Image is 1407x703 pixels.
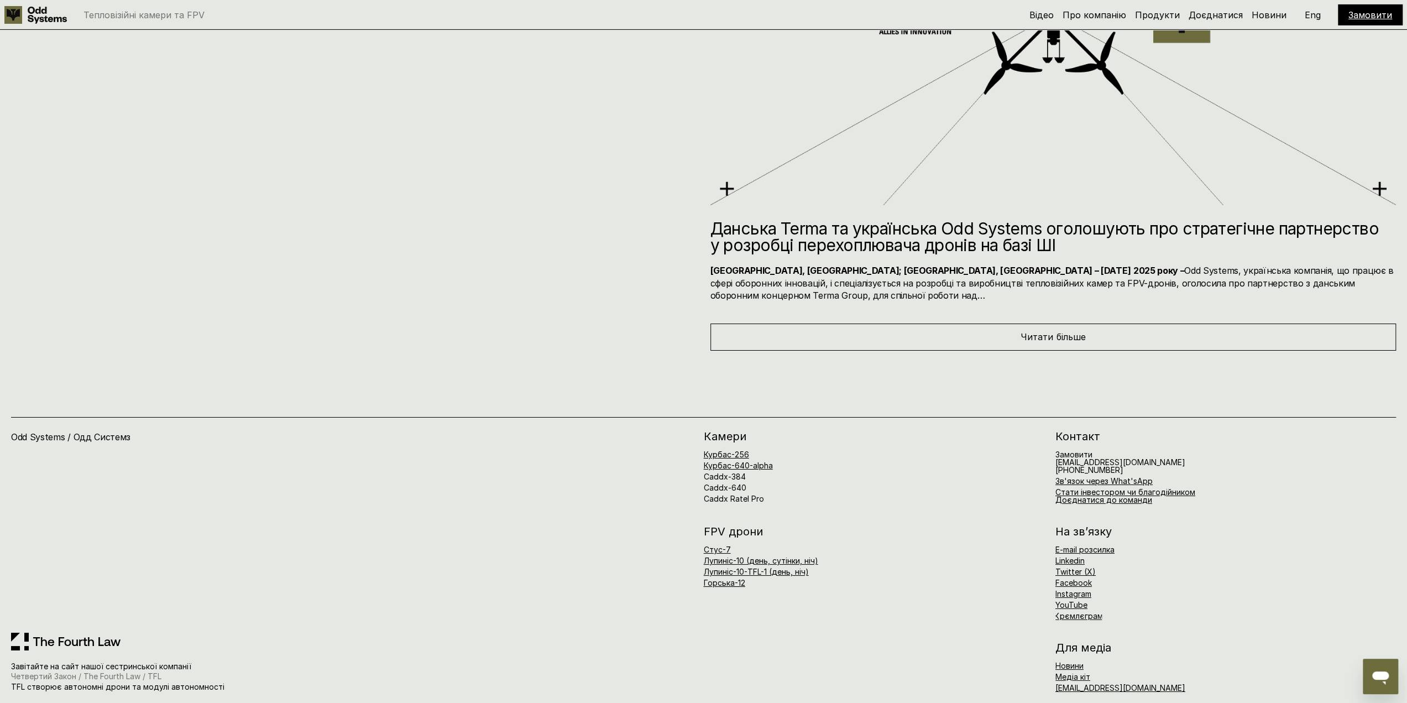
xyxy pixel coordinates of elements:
a: Четвертий Закон / The Fourth Law / TFL [11,671,161,681]
h6: [EMAIL_ADDRESS][DOMAIN_NAME] [1055,451,1185,474]
a: Курбас-640-alpha [704,461,773,470]
p: Eng [1305,11,1321,19]
span: [PHONE_NUMBER] [1055,465,1123,475]
h2: Камери [704,431,1044,442]
a: Лупиніс-10 (день, сутінки, ніч) [704,556,818,565]
a: Instagram [1055,589,1091,598]
h2: На зв’язку [1055,526,1112,537]
a: E-mail розсилка [1055,545,1115,554]
a: Про компанію [1063,9,1126,20]
span: Читати більше [1021,331,1085,342]
a: Twitter (X) [1055,567,1096,576]
a: Стус-7 [704,545,731,554]
a: Крємлєграм [1054,611,1102,621]
a: Caddx-384 [704,472,746,481]
a: Facebook [1055,578,1092,587]
h2: Данська Terma та українська Odd Systems оголошують про стратегічне партнерство у розробці перехоп... [710,220,1396,253]
a: Продукти [1135,9,1180,20]
a: Доєднатися [1189,9,1243,20]
a: Caddx Ratel Pro [704,494,764,503]
a: Медіа кіт [1055,672,1090,681]
iframe: Кнопка, открывающая окно обмена сообщениями; идет разговор [1363,659,1398,694]
h2: Для медіа [1055,642,1396,653]
a: [EMAIL_ADDRESS][DOMAIN_NAME] [1055,683,1185,692]
a: Зв'язок через What'sApp [1055,476,1153,486]
h4: Odd Systems / Одд Системз [11,431,262,443]
a: Linkedin [1055,556,1085,565]
a: Горська-12 [704,578,745,587]
a: Стати інвестором чи благодійником [1055,487,1195,497]
h2: FPV дрони [704,526,1044,537]
a: Новини [1055,661,1084,670]
a: YouTube [1055,600,1087,610]
strong: [GEOGRAPHIC_DATA], [GEOGRAPHIC_DATA]; [GEOGRAPHIC_DATA], [GEOGRAPHIC_DATA] – [DATE] [710,265,1131,276]
p: Завітайте на сайт нашої сестринської компанії TFL створює автономні дрони та модулі автономності [11,662,301,692]
h4: Odd Systems, українська компанія, що працює в сфері оборонних інновацій, і спеціалізується на роз... [710,264,1396,301]
strong: 2025 року – [1133,265,1184,276]
a: Курбас-256 [704,450,749,459]
a: Новини [1252,9,1286,20]
a: Замовити [1055,450,1092,459]
a: Доєднатися до команди [1055,495,1152,504]
a: Лупиніс-10-TFL-1 (день, ніч) [704,567,809,576]
a: Замовити [1348,9,1392,20]
a: Відео [1029,9,1054,20]
h2: Контакт [1055,431,1396,442]
p: Тепловізійні камери та FPV [83,11,205,19]
a: Caddx-640 [704,483,746,492]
